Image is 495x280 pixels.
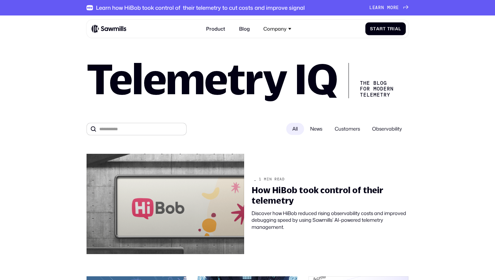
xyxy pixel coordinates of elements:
div: 1 [259,177,262,181]
h1: Telemetry IQ [87,59,337,98]
span: a [395,26,398,31]
span: a [375,5,378,10]
form: All [87,123,408,135]
span: m [387,5,390,10]
span: n [381,5,384,10]
span: r [393,5,396,10]
a: Product [202,22,229,36]
span: r [378,5,381,10]
div: How HiBob took control of their telemetry [252,185,408,206]
span: t [383,26,386,31]
span: t [373,26,376,31]
span: o [390,5,393,10]
div: min read [264,177,285,181]
a: _1min readHow HiBob took control of their telemetryDiscover how HiBob reduced rising observabilit... [82,149,412,258]
span: S [370,26,373,31]
span: Observability [366,123,408,135]
div: Company [260,22,295,36]
span: Customers [328,123,366,135]
span: e [372,5,375,10]
span: l [398,26,401,31]
div: Company [263,26,287,32]
span: News [304,123,329,135]
div: The Blog for Modern telemetry [349,63,398,98]
div: _ [254,177,257,181]
div: Discover how HiBob reduced rising observability costs and improved debugging speed by using Sawmi... [252,210,408,231]
span: i [393,26,395,31]
span: r [390,26,393,31]
span: a [376,26,379,31]
span: T [387,26,390,31]
a: Learnmore [369,5,408,10]
span: L [369,5,372,10]
div: All [286,123,304,135]
a: StartTrial [365,23,406,35]
span: r [379,26,383,31]
div: Learn how HiBob took control of their telemetry to cut costs and improve signal [96,4,305,11]
span: e [396,5,399,10]
a: Blog [235,22,254,36]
